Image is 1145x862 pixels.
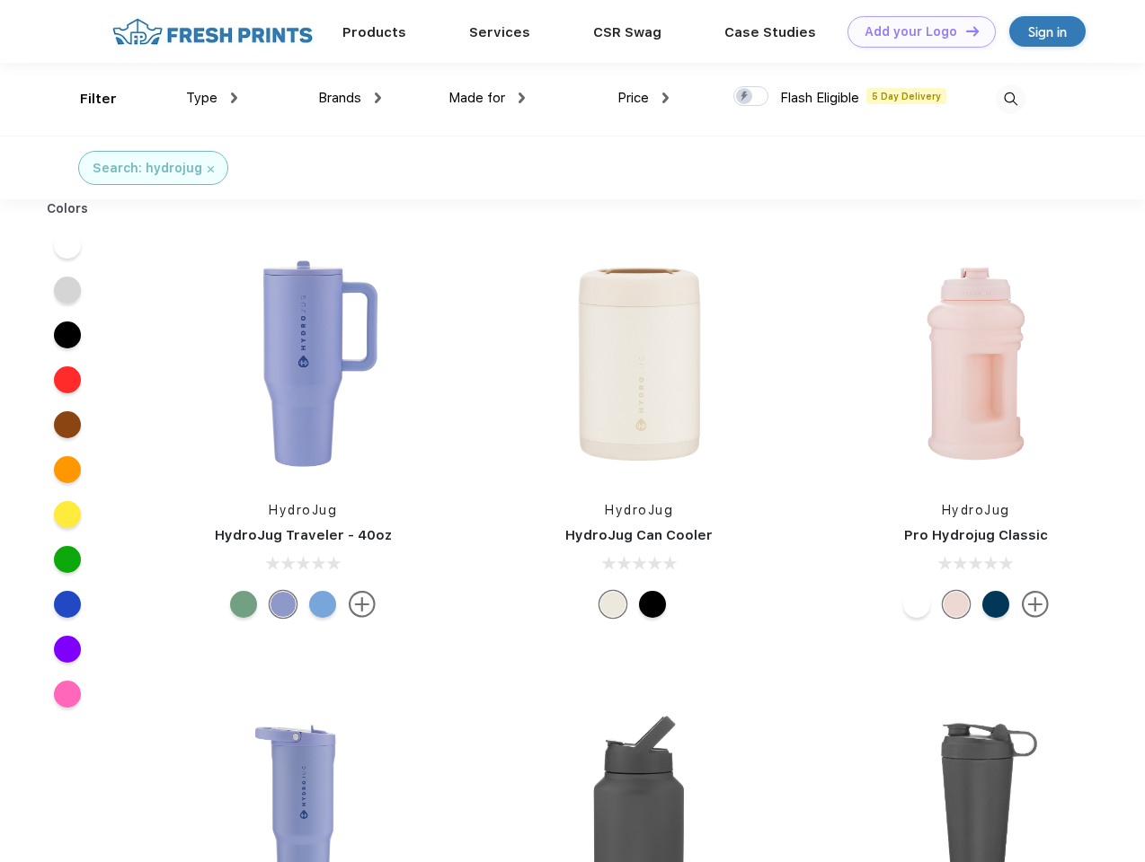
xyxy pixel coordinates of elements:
[904,527,1048,543] a: Pro Hydrojug Classic
[448,90,505,106] span: Made for
[599,591,626,618] div: Cream
[617,90,649,106] span: Price
[230,591,257,618] div: Sage
[318,90,361,106] span: Brands
[966,26,979,36] img: DT
[780,90,859,106] span: Flash Eligible
[1028,22,1067,42] div: Sign in
[80,89,117,110] div: Filter
[982,591,1009,618] div: Navy
[349,591,376,618] img: more.svg
[208,166,214,172] img: filter_cancel.svg
[270,591,297,618] div: Peri
[866,88,946,104] span: 5 Day Delivery
[942,503,1010,517] a: HydroJug
[857,244,1096,483] img: func=resize&h=266
[1009,16,1086,47] a: Sign in
[107,16,318,48] img: fo%20logo%202.webp
[342,24,406,40] a: Products
[996,84,1025,114] img: desktop_search.svg
[93,159,202,178] div: Search: hydrojug
[865,24,957,40] div: Add your Logo
[605,503,673,517] a: HydroJug
[639,591,666,618] div: Black
[662,92,669,103] img: dropdown.png
[269,503,337,517] a: HydroJug
[309,591,336,618] div: Riptide
[33,199,102,218] div: Colors
[903,591,930,618] div: White
[519,244,759,483] img: func=resize&h=266
[375,92,381,103] img: dropdown.png
[565,527,713,543] a: HydroJug Can Cooler
[231,92,237,103] img: dropdown.png
[519,92,525,103] img: dropdown.png
[186,90,217,106] span: Type
[183,244,422,483] img: func=resize&h=266
[943,591,970,618] div: Pink Sand
[215,527,392,543] a: HydroJug Traveler - 40oz
[1022,591,1049,618] img: more.svg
